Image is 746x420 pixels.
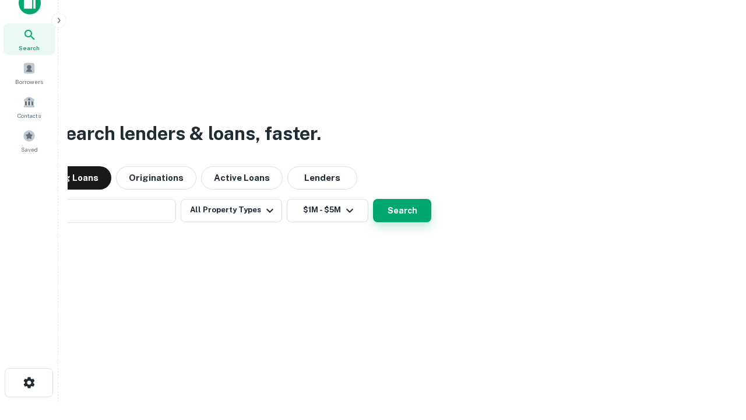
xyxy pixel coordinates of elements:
[116,166,196,190] button: Originations
[3,125,55,156] a: Saved
[17,111,41,120] span: Contacts
[53,120,321,148] h3: Search lenders & loans, faster.
[19,43,40,52] span: Search
[3,57,55,89] a: Borrowers
[287,199,368,222] button: $1M - $5M
[287,166,357,190] button: Lenders
[3,91,55,123] a: Contacts
[201,166,283,190] button: Active Loans
[688,327,746,383] iframe: Chat Widget
[15,77,43,86] span: Borrowers
[373,199,431,222] button: Search
[3,23,55,55] a: Search
[181,199,282,222] button: All Property Types
[21,145,38,154] span: Saved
